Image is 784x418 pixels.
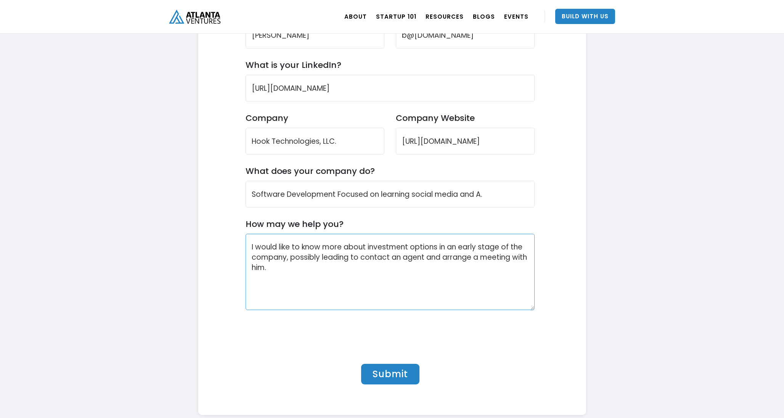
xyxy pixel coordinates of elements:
[246,219,344,229] label: How may we help you?
[396,128,535,154] input: Company Website
[246,181,535,207] input: Company Description
[246,60,341,70] label: What is your LinkedIn?
[246,22,384,48] input: Full Name
[396,22,535,48] input: Company Email
[426,6,464,27] a: RESOURCES
[246,128,384,154] input: Company Name
[504,6,529,27] a: EVENTS
[396,113,535,123] label: Company Website
[361,364,419,384] input: Submit
[344,6,367,27] a: ABOUT
[473,6,495,27] a: BLOGS
[246,75,535,101] input: LinkedIn
[246,318,361,347] iframe: reCAPTCHA
[376,6,416,27] a: Startup 101
[555,9,615,24] a: Build With Us
[246,166,375,176] label: What does your company do?
[246,113,384,123] label: Company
